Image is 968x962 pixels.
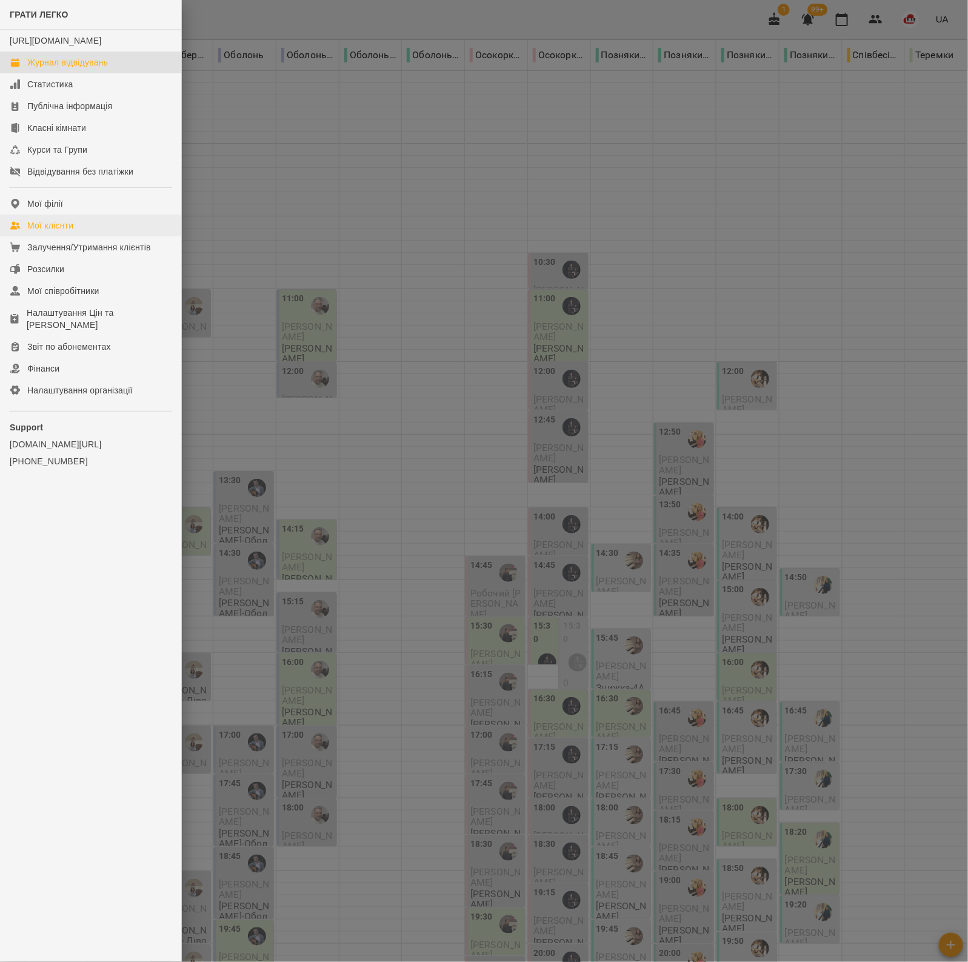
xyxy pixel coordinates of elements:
[10,438,172,450] a: [DOMAIN_NAME][URL]
[27,241,151,253] div: Залучення/Утримання клієнтів
[27,56,108,68] div: Журнал відвідувань
[10,421,172,433] p: Support
[27,362,59,375] div: Фінанси
[27,78,73,90] div: Статистика
[27,219,73,232] div: Мої клієнти
[10,36,101,45] a: [URL][DOMAIN_NAME]
[27,285,99,297] div: Мої співробітники
[27,198,63,210] div: Мої філії
[27,384,133,396] div: Налаштування організації
[27,165,133,178] div: Відвідування без платіжки
[27,100,112,112] div: Публічна інформація
[27,307,172,331] div: Налаштування Цін та [PERSON_NAME]
[27,263,64,275] div: Розсилки
[27,144,87,156] div: Курси та Групи
[27,341,111,353] div: Звіт по абонементах
[10,455,172,467] a: [PHONE_NUMBER]
[27,122,86,134] div: Класні кімнати
[10,10,68,19] span: ГРАТИ ЛЕГКО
